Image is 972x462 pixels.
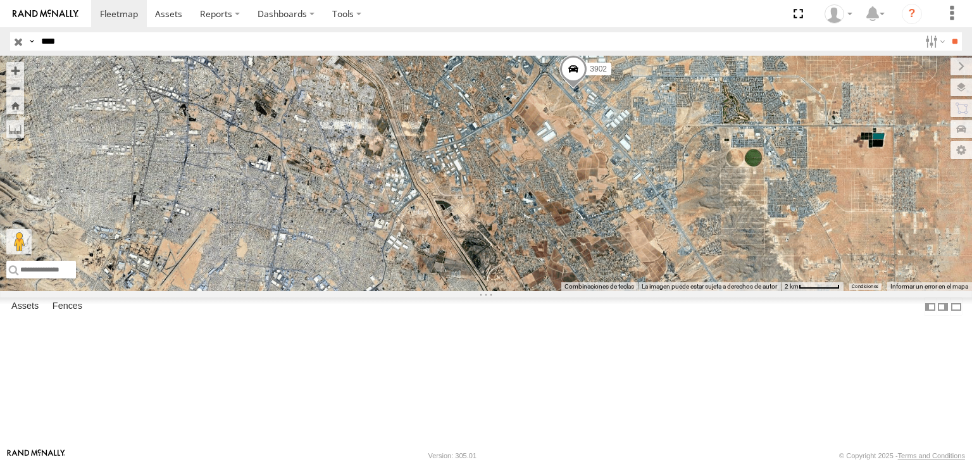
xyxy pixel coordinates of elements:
[937,297,949,316] label: Dock Summary Table to the Right
[950,141,972,159] label: Map Settings
[781,282,844,291] button: Escala del mapa: 2 km por 61 píxeles
[852,284,878,289] a: Condiciones
[6,79,24,97] button: Zoom out
[5,298,45,316] label: Assets
[820,4,857,23] div: Irving Rodriguez
[920,32,947,51] label: Search Filter Options
[6,97,24,114] button: Zoom Home
[6,120,24,138] label: Measure
[785,283,799,290] span: 2 km
[590,65,607,73] span: 3902
[13,9,78,18] img: rand-logo.svg
[7,449,65,462] a: Visit our Website
[27,32,37,51] label: Search Query
[950,297,963,316] label: Hide Summary Table
[6,229,32,254] button: Arrastra el hombrecito naranja al mapa para abrir Street View
[6,62,24,79] button: Zoom in
[46,298,89,316] label: Fences
[564,282,634,291] button: Combinaciones de teclas
[902,4,922,24] i: ?
[428,452,477,459] div: Version: 305.01
[890,283,968,290] a: Informar un error en el mapa
[839,452,965,459] div: © Copyright 2025 -
[642,283,777,290] span: La imagen puede estar sujeta a derechos de autor
[898,452,965,459] a: Terms and Conditions
[924,297,937,316] label: Dock Summary Table to the Left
